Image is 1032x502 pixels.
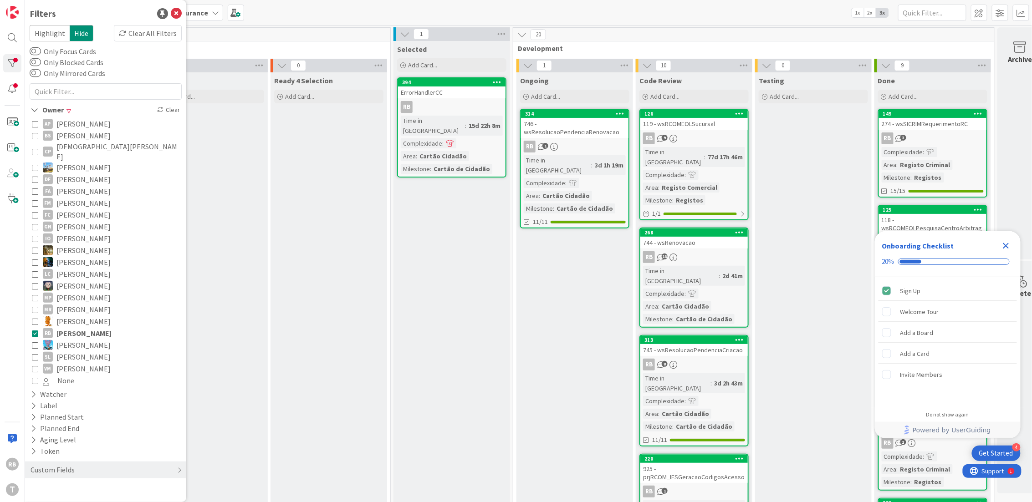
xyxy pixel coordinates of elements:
[43,257,53,267] img: JC
[900,285,921,296] div: Sign Up
[640,251,748,263] div: RB
[398,78,506,86] div: 394
[879,206,986,242] div: 125118 - wsRCOMEOLPesquisaCentroArbitragem
[417,151,469,161] div: Cartão Cidadão
[900,327,934,338] div: Add a Board
[979,449,1013,458] div: Get Started
[593,160,626,170] div: 3d 1h 19m
[524,155,591,175] div: Time in [GEOGRAPHIC_DATA]
[879,323,1017,343] div: Add a Board is incomplete.
[672,421,674,431] span: :
[878,413,987,491] a: 237708 - wsSICRIMRequisicaoCTMRBComplexidade:Area:Registo CriminalMilestone:Registos
[533,217,548,227] span: 11/11
[398,101,506,113] div: RB
[639,335,749,446] a: 313745 - wsResolucaoPendenciaCriacaoRBTime in [GEOGRAPHIC_DATA]:3d 2h 43mComplexidade:Area:Cartão...
[521,118,628,138] div: 746 - wsResolucaoPendenciaRenovacao
[875,277,1021,405] div: Checklist items
[640,118,748,130] div: 119 - wsRCOMEOLSucursal
[43,174,53,184] div: DF
[43,304,53,314] div: MR
[662,488,668,494] span: 1
[30,58,41,67] button: Only Blocked Cards
[43,131,53,141] div: BS
[643,195,672,205] div: Milestone
[47,4,50,11] div: 1
[401,116,465,136] div: Time in [GEOGRAPHIC_DATA]
[879,132,986,144] div: RB
[897,160,898,170] span: :
[56,142,179,162] span: [DEMOGRAPHIC_DATA][PERSON_NAME]
[662,135,668,141] span: 9
[643,289,685,299] div: Complexidade
[30,83,182,100] input: Quick Filter...
[643,170,685,180] div: Complexidade
[43,119,53,129] div: AP
[540,191,592,201] div: Cartão Cidadão
[401,101,413,113] div: RB
[659,301,711,311] div: Cartão Cidadão
[882,258,1013,266] div: Checklist progress: 20%
[705,152,745,162] div: 77d 17h 46m
[891,186,906,196] span: 15/15
[775,60,791,71] span: 0
[56,221,111,233] span: [PERSON_NAME]
[524,203,553,213] div: Milestone
[30,411,85,423] div: Planned Start
[712,378,745,388] div: 3d 2h 43m
[923,147,925,157] span: :
[43,281,53,291] img: LS
[401,151,416,161] div: Area
[898,160,953,170] div: Registo Criminal
[525,111,628,117] div: 314
[30,400,58,411] div: Label
[56,304,111,315] span: [PERSON_NAME]
[879,344,1017,364] div: Add a Card is incomplete.
[518,44,983,53] span: Development
[466,121,503,131] div: 15d 22h 8m
[662,254,668,259] span: 18
[30,434,77,446] div: Aging Level
[32,162,179,173] button: DG [PERSON_NAME]
[640,110,748,130] div: 126119 - wsRCOMEOLSucursal
[56,244,111,256] span: [PERSON_NAME]
[401,138,442,148] div: Complexidade
[652,435,667,445] span: 11/11
[879,206,986,214] div: 125
[640,208,748,219] div: 1/1
[32,197,179,209] button: FM [PERSON_NAME]
[521,141,628,152] div: RB
[640,463,748,483] div: 925 - prjRCOM_IESGeracaoCodigosAcesso
[554,203,615,213] div: Cartão de Cidadão
[640,336,748,344] div: 313
[56,162,111,173] span: [PERSON_NAME]
[640,455,748,483] div: 220925 - prjRCOM_IESGeracaoCodigosAcesso
[416,151,417,161] span: :
[900,369,943,380] div: Invite Members
[659,409,711,419] div: Cartão Cidadão
[882,147,923,157] div: Complexidade
[43,233,53,243] div: IO
[672,195,674,205] span: :
[43,147,53,157] div: CP
[759,76,784,85] span: Testing
[591,160,593,170] span: :
[900,439,906,445] span: 1
[30,446,61,457] div: Token
[43,222,53,232] div: GN
[43,198,53,208] div: FM
[644,337,748,343] div: 313
[56,327,112,339] span: [PERSON_NAME]
[30,25,70,41] span: Highlight
[43,269,53,279] div: LC
[878,76,895,85] span: Done
[658,301,659,311] span: :
[643,409,658,419] div: Area
[43,340,53,350] img: SF
[32,118,179,130] button: AP [PERSON_NAME]
[32,327,179,339] button: RB [PERSON_NAME]
[32,244,179,256] button: JC [PERSON_NAME]
[879,110,986,118] div: 149
[30,464,76,476] div: Custom Fields
[999,238,1013,253] div: Close Checklist
[43,210,53,220] div: FC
